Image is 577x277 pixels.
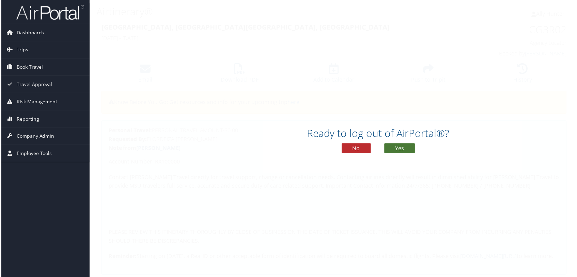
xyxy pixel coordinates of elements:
[385,144,415,154] button: Yes
[15,41,27,58] span: Trips
[15,93,56,110] span: Risk Management
[15,59,42,76] span: Book Travel
[15,111,38,128] span: Reporting
[15,4,83,20] img: airportal-logo.png
[342,144,371,154] button: No
[15,128,53,145] span: Company Admin
[15,76,51,93] span: Travel Approval
[15,24,43,41] span: Dashboards
[15,145,51,162] span: Employee Tools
